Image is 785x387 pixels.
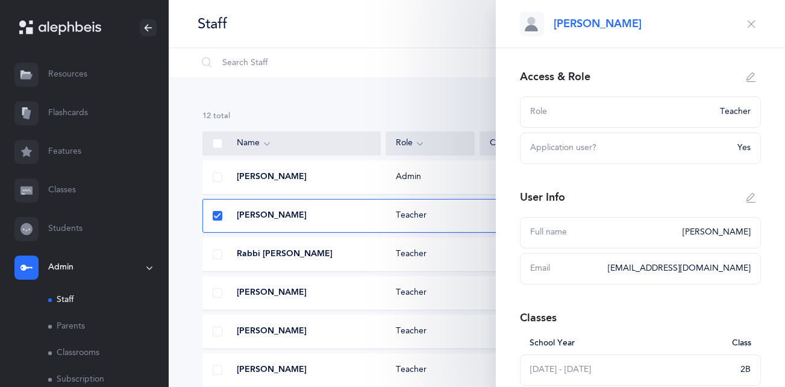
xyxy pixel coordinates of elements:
[725,327,771,373] iframe: Drift Widget Chat Controller
[737,143,751,153] span: Yes
[386,171,475,183] div: Admin
[237,326,307,338] span: [PERSON_NAME]
[237,171,307,183] span: [PERSON_NAME]
[48,287,169,313] a: Staff
[530,227,675,239] div: Full name
[530,338,725,350] div: School Year
[530,263,601,275] div: Email
[520,69,590,84] div: Access & Role
[237,137,371,150] div: Name
[386,287,475,299] div: Teacher
[520,310,557,326] div: Classes
[198,14,227,34] div: Staff
[601,263,751,275] div: [EMAIL_ADDRESS][DOMAIN_NAME]
[530,106,713,118] div: Role
[48,313,169,340] a: Parents
[237,364,307,376] span: [PERSON_NAME]
[237,210,307,222] span: [PERSON_NAME]
[530,364,733,376] div: [DATE] - [DATE]
[202,111,751,122] div: 12
[520,190,565,205] div: User Info
[554,16,642,31] span: [PERSON_NAME]
[490,137,602,150] div: Classes
[386,210,475,222] div: Teacher
[237,287,307,299] span: [PERSON_NAME]
[197,48,516,77] input: Search Staff
[530,142,730,154] div: Application user?
[386,248,475,260] div: Teacher
[675,227,751,239] div: [PERSON_NAME]
[48,340,169,367] a: Classrooms
[213,112,230,120] span: total
[713,106,751,118] div: Teacher
[396,137,464,150] div: Role
[386,364,475,376] div: Teacher
[237,248,333,260] span: Rabbi [PERSON_NAME]
[386,326,475,338] div: Teacher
